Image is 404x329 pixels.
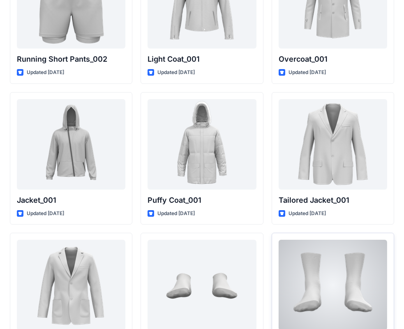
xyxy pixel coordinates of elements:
p: Jacket_001 [17,195,125,206]
a: Jacket_001 [17,99,125,190]
p: Updated [DATE] [27,68,64,77]
p: Puffy Coat_001 [148,195,256,206]
a: Puffy Coat_001 [148,99,256,190]
p: Updated [DATE] [157,209,195,218]
p: Tailored Jacket_001 [279,195,387,206]
p: Running Short Pants_002 [17,53,125,65]
p: Light Coat_001 [148,53,256,65]
p: Updated [DATE] [289,68,326,77]
a: Tailored Jacket_001 [279,99,387,190]
p: Updated [DATE] [289,209,326,218]
p: Overcoat_001 [279,53,387,65]
p: Updated [DATE] [27,209,64,218]
p: Updated [DATE] [157,68,195,77]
